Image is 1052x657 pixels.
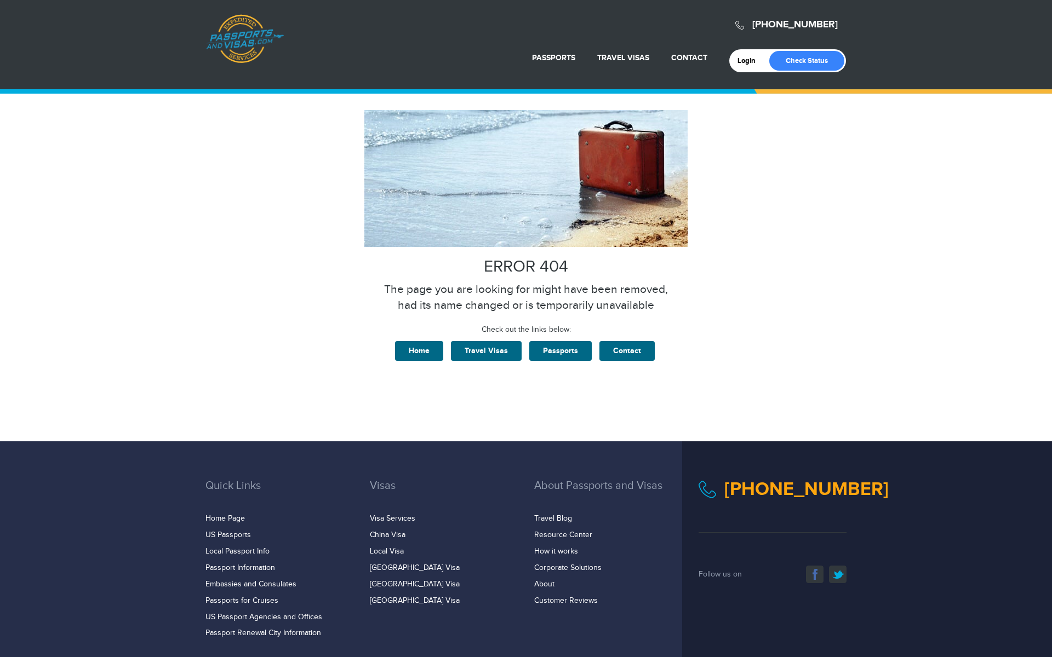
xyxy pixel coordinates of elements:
[671,53,707,62] a: Contact
[769,51,844,71] a: Check Status
[197,258,855,276] h2: ERROR 404
[370,580,460,589] a: [GEOGRAPHIC_DATA] Visa
[370,514,415,523] a: Visa Services
[532,53,575,62] a: Passports
[534,480,682,508] h3: About Passports and Visas
[724,478,889,500] a: [PHONE_NUMBER]
[534,531,592,539] a: Resource Center
[534,580,554,589] a: About
[205,613,322,621] a: US Passport Agencies and Offices
[205,629,321,637] a: Passport Renewal City Information
[205,531,251,539] a: US Passports
[534,514,572,523] a: Travel Blog
[752,19,838,31] a: [PHONE_NUMBER]
[205,596,278,605] a: Passports for Cruises
[370,480,518,508] h3: Visas
[395,341,443,361] a: Home
[529,341,592,361] a: Passports
[699,570,742,579] span: Follow us on
[205,580,296,589] a: Embassies and Consulates
[197,281,855,314] p: The page you are looking for might have been removed, had its name changed or is temporarily unav...
[737,56,763,65] a: Login
[205,563,275,572] a: Passport Information
[599,341,655,361] a: Contact
[534,547,578,556] a: How it works
[205,480,353,508] h3: Quick Links
[534,563,602,572] a: Corporate Solutions
[206,14,284,64] a: Passports & [DOMAIN_NAME]
[806,566,824,583] a: facebook
[370,596,460,605] a: [GEOGRAPHIC_DATA] Visa
[364,110,688,247] img: 404.jpg
[534,596,598,605] a: Customer Reviews
[370,563,460,572] a: [GEOGRAPHIC_DATA] Visa
[370,547,404,556] a: Local Visa
[197,325,855,336] p: Check out the links below:
[451,341,522,361] a: Travel Visas
[370,531,405,539] a: China Visa
[205,547,270,556] a: Local Passport Info
[205,514,245,523] a: Home Page
[597,53,649,62] a: Travel Visas
[829,566,847,583] a: twitter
